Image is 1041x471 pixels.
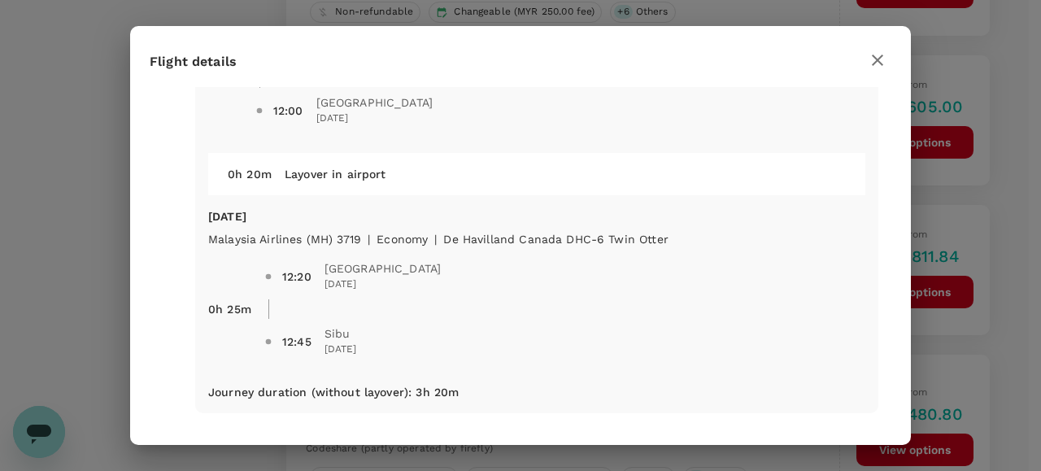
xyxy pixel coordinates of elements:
[282,334,311,350] div: 12:45
[208,231,361,247] p: Malaysia Airlines (MH) 3719
[377,231,428,247] p: economy
[324,260,442,277] span: [GEOGRAPHIC_DATA]
[273,102,303,119] div: 12:00
[316,94,433,111] span: [GEOGRAPHIC_DATA]
[150,54,237,69] span: Flight details
[282,268,311,285] div: 12:20
[208,384,459,400] p: Journey duration (without layover) : 3h 20m
[324,277,442,293] span: [DATE]
[443,231,668,247] p: De Havilland Canada DHC-6 Twin Otter
[208,208,865,225] p: [DATE]
[208,301,251,317] p: 0h 25m
[316,111,433,127] span: [DATE]
[368,233,370,246] span: |
[228,168,272,181] span: 0h 20m
[324,325,357,342] span: Sibu
[285,168,386,181] span: Layover in airport
[324,342,357,358] span: [DATE]
[434,233,437,246] span: |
